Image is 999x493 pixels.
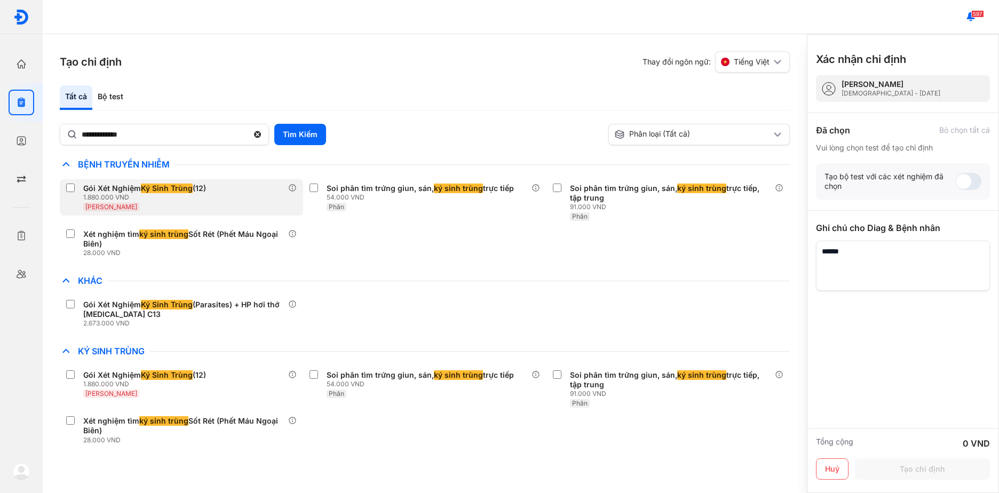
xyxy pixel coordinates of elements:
span: Phân [572,212,588,220]
span: Ký Sinh Trùng [73,346,150,356]
div: 91.000 VND [570,203,775,211]
div: 1.880.000 VND [83,193,210,202]
div: Gói Xét Nghiệm (Parasites) + HP hơi thở [MEDICAL_DATA] C13 [83,300,284,319]
div: Bỏ chọn tất cả [939,125,990,135]
span: Phân [572,399,588,407]
span: ký sinh trùng [139,416,188,426]
span: Ký Sinh Trùng [141,370,193,380]
div: Tạo bộ test với các xét nghiệm đã chọn [824,172,956,191]
span: Ký Sinh Trùng [141,300,193,309]
span: ký sinh trùng [677,370,726,380]
div: Xét nghiệm tìm Sốt Rét (Phết Máu Ngoại Biên) [83,229,284,249]
div: Ghi chú cho Diag & Bệnh nhân [816,221,990,234]
span: ký sinh trùng [677,184,726,193]
button: Tạo chỉ định [855,458,990,480]
div: Soi phân tìm trứng giun, sán, trực tiếp, tập trung [570,184,771,203]
div: Phân loại (Tất cả) [614,129,771,140]
div: Bộ test [92,85,129,110]
div: Thay đổi ngôn ngữ: [643,51,790,73]
div: Đã chọn [816,124,850,137]
div: 28.000 VND [83,249,288,257]
span: [PERSON_NAME] [85,203,137,211]
button: Tìm Kiếm [274,124,326,145]
span: Phân [329,203,344,211]
span: Ký Sinh Trùng [141,184,193,193]
span: Tiếng Việt [734,57,770,67]
div: 1.880.000 VND [83,380,210,388]
div: Tổng cộng [816,437,853,450]
div: Soi phân tìm trứng giun, sán, trực tiếp [327,370,514,380]
span: ký sinh trùng [139,229,188,239]
span: Bệnh Truyền Nhiễm [73,159,175,170]
div: 2.673.000 VND [83,319,288,328]
span: 597 [971,10,984,18]
button: Huỷ [816,458,849,480]
img: logo [13,463,30,480]
span: Phân [329,389,344,397]
div: 54.000 VND [327,193,518,202]
div: 91.000 VND [570,389,775,398]
h3: Xác nhận chỉ định [816,52,906,67]
div: [PERSON_NAME] [842,79,940,89]
span: Khác [73,275,108,286]
span: ký sinh trùng [434,184,483,193]
div: Xét nghiệm tìm Sốt Rét (Phết Máu Ngoại Biên) [83,416,284,435]
img: logo [13,9,29,25]
div: Gói Xét Nghiệm (12) [83,184,206,193]
div: [DEMOGRAPHIC_DATA] - [DATE] [842,89,940,98]
div: Vui lòng chọn test để tạo chỉ định [816,143,990,153]
h3: Tạo chỉ định [60,54,122,69]
div: 54.000 VND [327,380,518,388]
div: Soi phân tìm trứng giun, sán, trực tiếp [327,184,514,193]
span: ký sinh trùng [434,370,483,380]
div: 28.000 VND [83,436,288,444]
span: [PERSON_NAME] [85,389,137,397]
div: Gói Xét Nghiệm (12) [83,370,206,380]
div: Tất cả [60,85,92,110]
div: 0 VND [963,437,990,450]
div: Soi phân tìm trứng giun, sán, trực tiếp, tập trung [570,370,771,389]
